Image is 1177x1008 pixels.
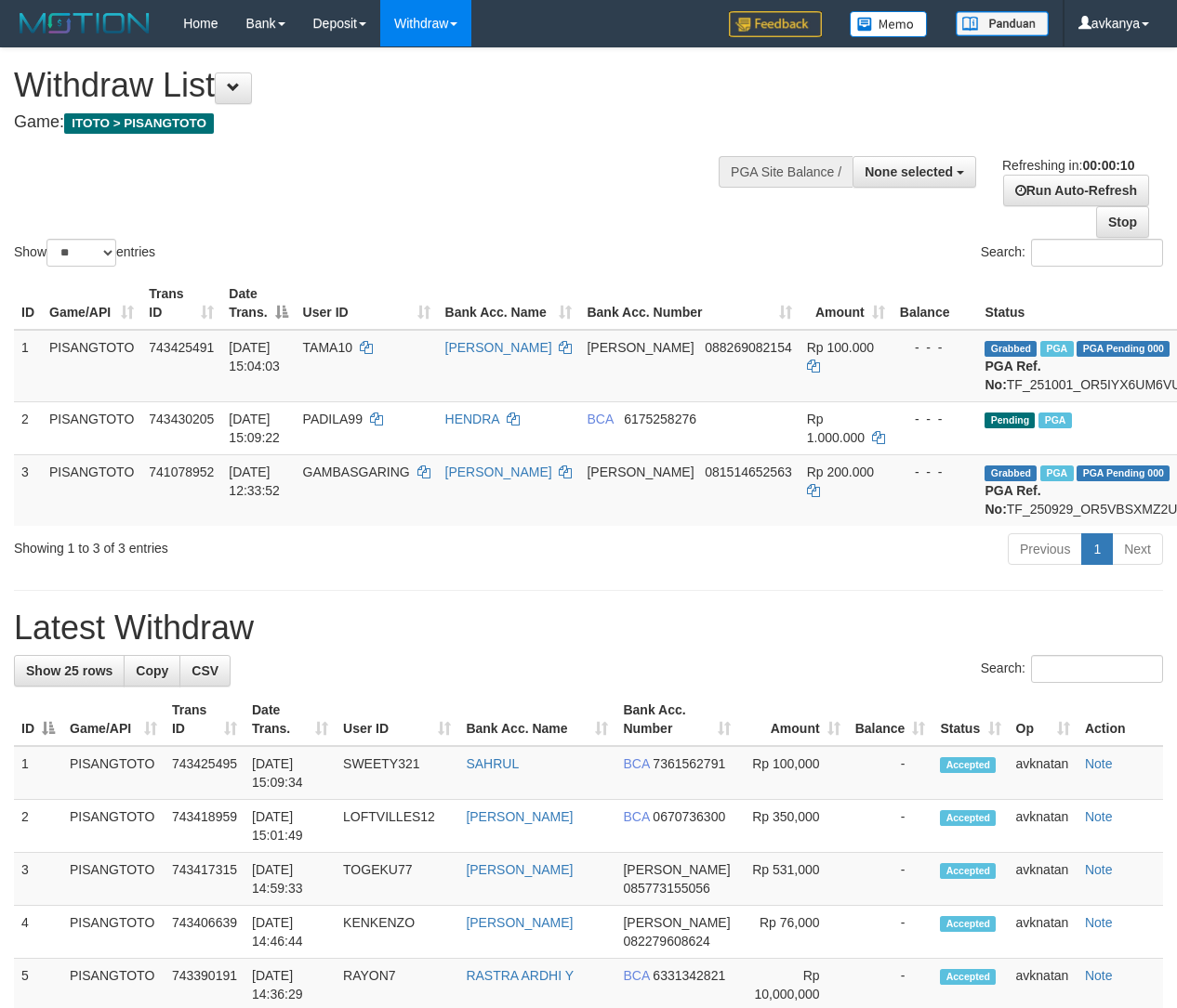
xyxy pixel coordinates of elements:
a: Previous [1008,533,1082,565]
td: 743406639 [165,906,245,959]
th: Bank Acc. Name: activate to sort column ascending [458,693,615,746]
span: Copy 088269082154 to clipboard [705,340,791,355]
td: 743418959 [165,800,245,853]
td: 1 [14,330,42,402]
th: Op: activate to sort column ascending [1009,693,1078,746]
th: Date Trans.: activate to sort column ascending [245,693,336,746]
td: avknatan [1009,906,1078,959]
span: ITOTO > PISANGTOTO [64,113,214,134]
a: CSV [179,655,231,687]
span: Marked by avkdimas [1040,465,1073,481]
span: Copy 7361562791 to clipboard [653,756,725,771]
b: PGA Ref. No: [985,483,1040,517]
th: User ID: activate to sort column ascending [296,277,438,330]
td: [DATE] 15:01:49 [245,800,336,853]
h1: Withdraw List [14,67,766,104]
th: Bank Acc. Number: activate to sort column ascending [579,277,799,330]
a: SAHRUL [466,756,519,771]
select: Showentries [46,239,116,267]
span: Show 25 rows [26,663,112,678]
td: Rp 76,000 [738,906,847,959]
span: Accepted [940,757,996,773]
strong: 00:00:10 [1082,158,1134,173]
div: PGA Site Balance / [719,156,853,188]
span: CSV [192,663,218,678]
a: Note [1085,862,1113,877]
span: [DATE] 15:09:22 [229,412,280,445]
th: Game/API: activate to sort column ascending [42,277,141,330]
th: Trans ID: activate to sort column ascending [141,277,221,330]
div: - - - [900,463,971,481]
td: PISANGTOTO [42,330,141,402]
td: 1 [14,746,62,800]
td: PISANGTOTO [42,454,141,526]
a: [PERSON_NAME] [466,862,573,877]
td: - [848,746,933,800]
th: Status: activate to sort column ascending [932,693,1008,746]
td: Rp 350,000 [738,800,847,853]
a: [PERSON_NAME] [445,465,552,479]
td: PISANGTOTO [62,906,165,959]
span: [DATE] 12:33:52 [229,465,280,498]
a: RASTRA ARDHI Y [466,968,574,983]
td: SWEETY321 [336,746,458,800]
span: Rp 1.000.000 [807,412,865,445]
td: Rp 100,000 [738,746,847,800]
span: None selected [865,164,953,179]
a: [PERSON_NAME] [466,915,573,930]
span: Rp 200.000 [807,465,874,479]
td: 4 [14,906,62,959]
th: Bank Acc. Name: activate to sort column ascending [438,277,580,330]
td: - [848,906,933,959]
span: [PERSON_NAME] [587,340,694,355]
th: Action [1078,693,1163,746]
label: Search: [981,655,1163,683]
td: avknatan [1009,800,1078,853]
input: Search: [1031,655,1163,683]
span: [PERSON_NAME] [587,465,694,479]
label: Search: [981,239,1163,267]
td: TOGEKU77 [336,853,458,906]
td: [DATE] 14:59:33 [245,853,336,906]
span: Copy 081514652563 to clipboard [705,465,791,479]
th: Balance: activate to sort column ascending [848,693,933,746]
span: PADILA99 [303,412,363,426]
td: 743425495 [165,746,245,800]
a: [PERSON_NAME] [466,809,573,824]
span: Rp 100.000 [807,340,874,355]
input: Search: [1031,239,1163,267]
span: Accepted [940,810,996,826]
td: [DATE] 15:09:34 [245,746,336,800]
a: Note [1085,968,1113,983]
span: [PERSON_NAME] [623,915,730,930]
a: Note [1085,915,1113,930]
span: Accepted [940,863,996,879]
td: avknatan [1009,746,1078,800]
td: 743417315 [165,853,245,906]
span: Refreshing in: [1002,158,1134,173]
a: Copy [124,655,180,687]
a: Note [1085,756,1113,771]
th: ID: activate to sort column descending [14,693,62,746]
span: BCA [623,756,649,771]
span: Pending [985,412,1035,428]
th: User ID: activate to sort column ascending [336,693,458,746]
a: [PERSON_NAME] [445,340,552,355]
span: PGA Pending [1077,341,1170,357]
td: PISANGTOTO [62,800,165,853]
th: Trans ID: activate to sort column ascending [165,693,245,746]
td: PISANGTOTO [62,746,165,800]
td: - [848,853,933,906]
a: HENDRA [445,412,499,426]
span: BCA [623,968,649,983]
th: Bank Acc. Number: activate to sort column ascending [615,693,738,746]
span: Grabbed [985,341,1037,357]
span: Accepted [940,916,996,932]
span: GAMBASGARING [303,465,410,479]
td: LOFTVILLES12 [336,800,458,853]
td: PISANGTOTO [62,853,165,906]
th: ID [14,277,42,330]
span: Copy 085773155056 to clipboard [623,881,709,896]
th: Date Trans.: activate to sort column descending [221,277,295,330]
td: Rp 531,000 [738,853,847,906]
